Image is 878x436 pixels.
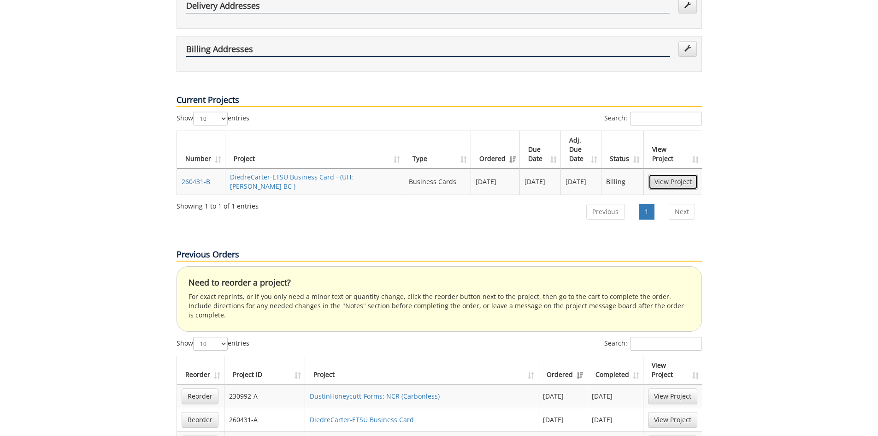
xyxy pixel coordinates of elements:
a: 260431-B [182,177,210,186]
td: [DATE] [520,168,561,195]
td: [DATE] [538,384,587,408]
a: DiedreCarter-ETSU Business Card [310,415,414,424]
a: Reorder [182,412,218,428]
th: Project ID: activate to sort column ascending [224,356,306,384]
a: Edit Addresses [678,41,697,57]
a: DustinHoneycutt-Forms: NCR (Carbonless) [310,392,440,400]
td: [DATE] [561,168,602,195]
a: View Project [648,174,698,190]
a: Reorder [182,388,218,404]
a: 1 [639,204,654,220]
th: Due Date: activate to sort column ascending [520,131,561,168]
label: Show entries [177,337,249,351]
h4: Billing Addresses [186,45,670,57]
label: Show entries [177,112,249,125]
td: [DATE] [587,408,643,431]
th: Adj. Due Date: activate to sort column ascending [561,131,602,168]
p: Current Projects [177,94,702,107]
th: Number: activate to sort column ascending [177,131,225,168]
input: Search: [630,112,702,125]
input: Search: [630,337,702,351]
th: Reorder: activate to sort column ascending [177,356,224,384]
td: Business Cards [404,168,471,195]
th: Ordered: activate to sort column ascending [471,131,520,168]
label: Search: [604,337,702,351]
td: [DATE] [538,408,587,431]
th: View Project: activate to sort column ascending [643,356,702,384]
td: Billing [601,168,643,195]
h4: Need to reorder a project? [189,278,690,287]
select: Showentries [193,112,228,125]
th: Completed: activate to sort column ascending [587,356,643,384]
td: [DATE] [471,168,520,195]
label: Search: [604,112,702,125]
a: DiedreCarter-ETSU Business Card - (UH: [PERSON_NAME] BC ) [230,173,353,191]
th: Status: activate to sort column ascending [601,131,643,168]
a: View Project [648,412,697,428]
select: Showentries [193,337,228,351]
p: For exact reprints, or if you only need a minor text or quantity change, click the reorder button... [189,292,690,320]
td: 230992-A [224,384,306,408]
th: Ordered: activate to sort column ascending [538,356,587,384]
a: Previous [586,204,625,220]
td: [DATE] [587,384,643,408]
th: Type: activate to sort column ascending [404,131,471,168]
h4: Delivery Addresses [186,1,670,13]
a: Next [669,204,695,220]
th: Project: activate to sort column ascending [305,356,538,384]
div: Showing 1 to 1 of 1 entries [177,198,259,211]
td: 260431-A [224,408,306,431]
th: View Project: activate to sort column ascending [644,131,702,168]
p: Previous Orders [177,249,702,262]
th: Project: activate to sort column ascending [225,131,405,168]
a: View Project [648,388,697,404]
